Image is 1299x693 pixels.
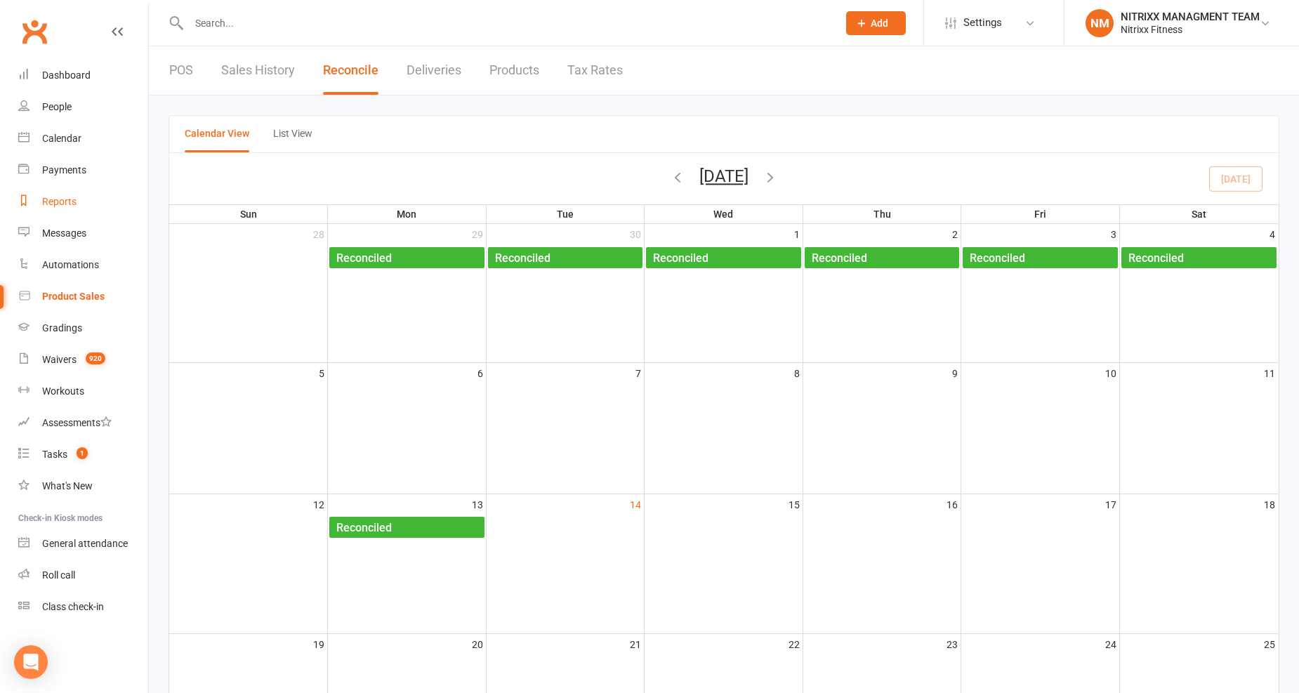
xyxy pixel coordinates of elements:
div: Tasks [42,449,67,460]
span: 1 [77,447,88,459]
a: Product Sales [18,281,148,312]
a: Wed [711,205,736,223]
a: Roll call [18,560,148,591]
div: Product Sales [42,291,105,302]
a: Sun [237,205,260,223]
a: Tasks 1 [18,439,148,470]
a: Workouts [18,376,148,407]
a: Automations [18,249,148,281]
div: Reconciled [811,247,868,270]
a: Sales History [221,46,295,95]
span: 920 [86,352,105,364]
a: POS [169,46,193,95]
a: 30 [627,224,644,245]
a: 20 [469,634,486,655]
a: 13 [469,494,486,515]
div: People [42,101,72,112]
a: 7 [633,363,644,384]
a: Payments [18,154,148,186]
a: 9 [949,363,961,384]
a: 10 [1102,363,1119,384]
div: Assessments [42,417,112,428]
a: 16 [944,494,961,515]
button: Calendar View [185,116,249,152]
div: Open Intercom Messenger [14,645,48,679]
a: Reports [18,186,148,218]
a: 5 [316,363,327,384]
a: Class kiosk mode [18,591,148,623]
div: Workouts [42,385,84,397]
div: Reports [42,196,77,207]
div: Roll call [42,569,75,581]
a: 22 [786,634,803,655]
a: Clubworx [17,14,52,49]
button: Add [846,11,906,35]
a: 2 [949,224,961,245]
span: Settings [963,7,1002,39]
div: Gradings [42,322,82,334]
a: 4 [1267,224,1278,245]
a: Tax Rates [567,46,623,95]
div: NM [1086,9,1114,37]
div: Payments [42,164,86,176]
a: Products [489,46,539,95]
input: Search... [185,13,828,33]
div: Reconciled [336,517,393,539]
a: Calendar [18,123,148,154]
a: 17 [1102,494,1119,515]
div: Calendar [42,133,81,144]
a: Sat [1189,205,1209,223]
a: 11 [1261,363,1278,384]
a: Mon [394,205,419,223]
a: 23 [944,634,961,655]
a: Tue [554,205,576,223]
a: 1 [791,224,803,245]
div: Messages [42,227,86,239]
a: Thu [871,205,894,223]
div: Reconciled [1128,247,1185,270]
a: 29 [469,224,486,245]
span: Add [871,18,888,29]
a: Fri [1031,205,1049,223]
div: Waivers [42,354,77,365]
a: Deliveries [407,46,461,95]
div: Reconciled [494,247,551,270]
a: 28 [310,224,327,245]
div: Automations [42,259,99,270]
a: Messages [18,218,148,249]
a: Gradings [18,312,148,344]
a: 24 [1102,634,1119,655]
a: 6 [475,363,486,384]
div: Class check-in [42,601,104,612]
div: Dashboard [42,70,91,81]
div: Reconciled [652,247,709,270]
div: General attendance [42,538,128,549]
a: People [18,91,148,123]
a: General attendance kiosk mode [18,528,148,560]
a: 15 [786,494,803,515]
a: Waivers 920 [18,344,148,376]
div: Nitrixx Fitness [1121,23,1260,36]
a: 3 [1108,224,1119,245]
div: Reconciled [336,247,393,270]
div: What's New [42,480,93,491]
a: What's New [18,470,148,502]
a: Dashboard [18,60,148,91]
a: 14 [627,494,644,515]
a: 21 [627,634,644,655]
button: List View [273,116,312,152]
a: 25 [1261,634,1278,655]
a: 19 [310,634,327,655]
a: 12 [310,494,327,515]
a: 18 [1261,494,1278,515]
a: Assessments [18,407,148,439]
div: Reconciled [969,247,1026,270]
div: NITRIXX MANAGMENT TEAM [1121,11,1260,23]
a: 8 [791,363,803,384]
button: [DATE] [699,166,749,186]
a: Reconcile [323,46,378,95]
